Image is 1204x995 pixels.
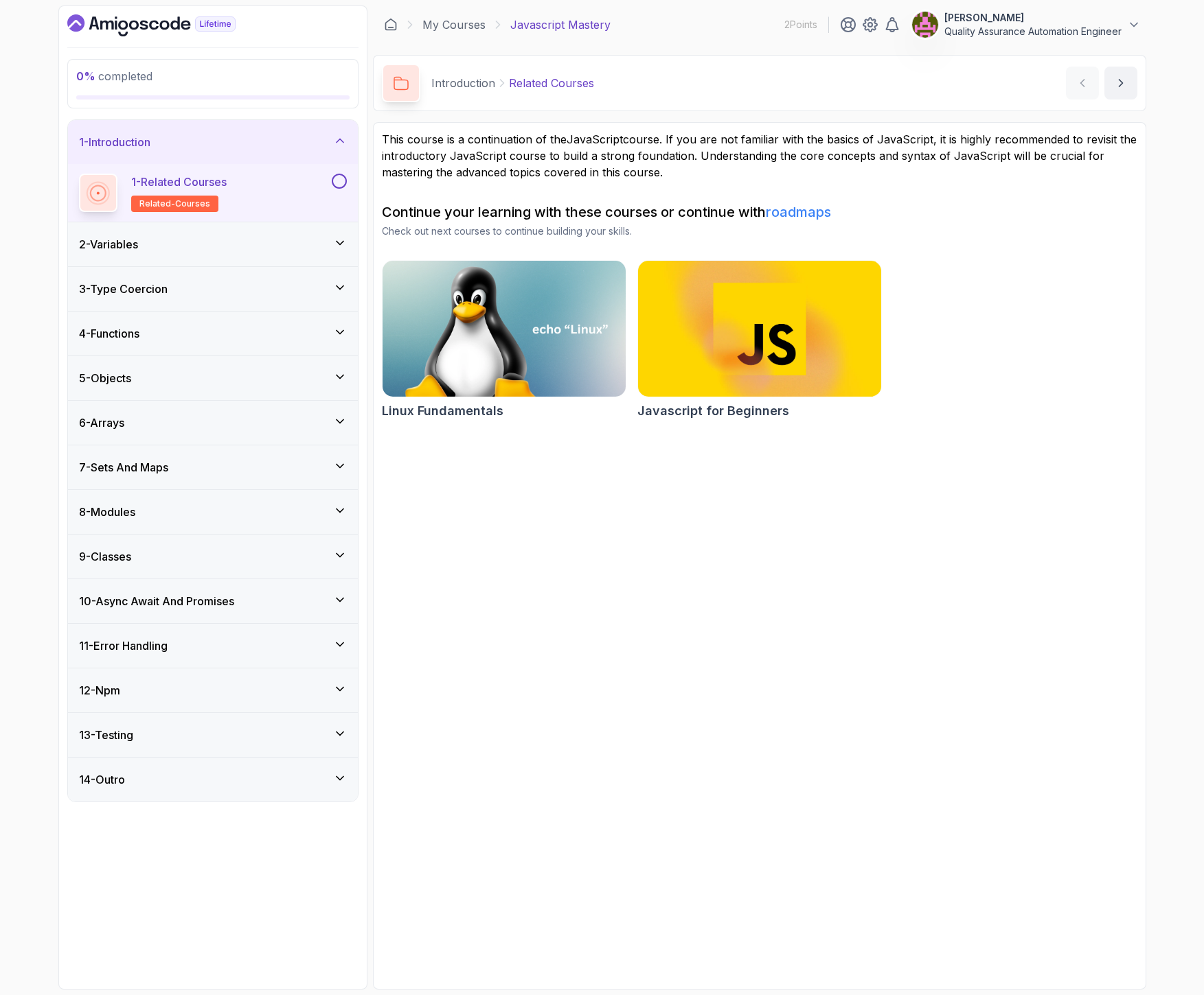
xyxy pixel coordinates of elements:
button: 4-Functions [68,312,358,355]
button: 7-Sets And Maps [68,445,358,489]
button: 3-Type Coercion [68,267,358,311]
h3: 12 - Npm [79,682,120,699]
p: 2 Points [784,18,817,32]
button: 13-Testing [68,713,358,757]
button: previous content [1066,67,1099,99]
h2: Linux Fundamentals [382,401,503,421]
h3: 1 - Introduction [79,134,150,150]
button: 1-Related Coursesrelated-courses [79,174,347,212]
span: completed [76,69,152,83]
a: roadmaps [766,204,831,220]
a: Javascript for Beginners cardJavascript for Beginners [637,260,882,421]
button: user profile image[PERSON_NAME]Quality Assurance Automation Engineer [911,11,1141,38]
button: 5-Objects [68,356,358,400]
h3: 2 - Variables [79,236,138,253]
h2: Javascript for Beginners [637,401,789,421]
span: 0 % [76,69,95,83]
p: 1 - Related Courses [131,174,227,190]
span: related-courses [139,198,210,209]
p: Related Courses [509,75,594,91]
h3: 5 - Objects [79,370,131,386]
img: user profile image [912,12,938,38]
button: 1-Introduction [68,120,358,164]
a: Dashboard [384,18,398,32]
h3: 4 - Functions [79,325,139,342]
p: Check out next courses to continue building your skills. [382,224,1137,238]
button: next content [1104,67,1137,99]
p: This course is a continuation of the course. If you are not familiar with the basics of JavaScrip... [382,131,1137,180]
button: 2-Variables [68,222,358,266]
img: Linux Fundamentals card [383,261,626,397]
button: 8-Modules [68,490,358,534]
button: 12-Npm [68,668,358,712]
h3: 14 - Outro [79,771,125,788]
p: Quality Assurance Automation Engineer [944,25,1122,38]
a: Linux Fundamentals cardLinux Fundamentals [382,260,626,421]
h3: 3 - Type Coercion [79,281,168,297]
h3: 8 - Modules [79,504,135,520]
h2: Continue your learning with these courses or continue with [382,202,1137,222]
h3: 11 - Error Handling [79,637,168,654]
p: Javascript Mastery [510,16,611,33]
img: Javascript for Beginners card [638,261,881,397]
button: 10-Async Await And Promises [68,579,358,623]
h3: 6 - Arrays [79,414,124,431]
button: 6-Arrays [68,401,358,445]
a: Dashboard [67,14,267,36]
button: 9-Classes [68,535,358,578]
h3: 7 - Sets And Maps [79,459,168,476]
h3: 13 - Testing [79,727,133,743]
p: [PERSON_NAME] [944,11,1122,25]
h3: 10 - Async Await And Promises [79,593,234,609]
button: 11-Error Handling [68,624,358,668]
p: Introduction [431,75,495,91]
button: 14-Outro [68,758,358,801]
h3: 9 - Classes [79,548,131,565]
a: My Courses [422,16,486,33]
a: JavaScript [567,132,623,146]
